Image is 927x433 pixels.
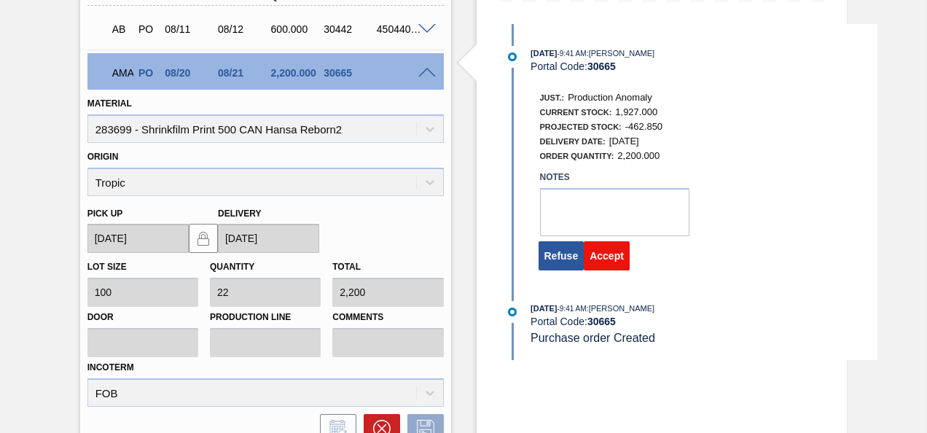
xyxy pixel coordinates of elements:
div: 4504407587 [373,23,430,35]
p: AB [112,23,130,35]
span: : [PERSON_NAME] [587,304,655,313]
strong: 30665 [587,316,616,327]
span: Purchase order Created [531,332,655,344]
span: [DATE] [531,304,557,313]
label: Lot size [87,262,127,272]
span: [DATE] [609,136,639,147]
div: Portal Code: [531,316,877,327]
div: 600.000 [267,23,324,35]
div: 08/20/2025 [161,67,218,79]
span: 1,927.000 [615,106,657,117]
button: locked [189,224,218,253]
label: Total [332,262,361,272]
span: 2,200.000 [617,150,660,161]
span: Delivery Date: [540,137,606,146]
img: locked [195,230,212,247]
span: - 9:41 AM [558,50,587,58]
label: Door [87,307,198,328]
label: Notes [540,167,689,188]
label: Material [87,98,132,109]
input: mm/dd/yyyy [218,224,319,253]
label: Delivery [218,208,262,219]
span: Just.: [540,93,565,102]
div: Purchase order [135,23,160,35]
strong: 30665 [587,61,616,72]
div: Awaiting Pick Up [109,13,133,45]
span: Projected Stock: [540,122,622,131]
label: Comments [332,307,443,328]
div: Awaiting Manager Approval [109,57,133,89]
div: 08/12/2025 [214,23,271,35]
div: 08/21/2025 [214,67,271,79]
span: [DATE] [531,49,557,58]
div: 08/11/2025 [161,23,218,35]
div: 30442 [320,23,377,35]
span: -462.850 [625,121,662,132]
input: mm/dd/yyyy [87,224,189,253]
div: 30665 [320,67,377,79]
button: Refuse [539,241,584,270]
label: Pick up [87,208,123,219]
img: atual [508,52,517,61]
span: Current Stock: [540,108,612,117]
div: Portal Code: [531,61,877,72]
div: Purchase order [135,67,160,79]
span: Production Anomaly [568,92,652,103]
span: Order Quantity: [540,152,614,160]
label: Quantity [210,262,254,272]
p: AMA [112,67,130,79]
button: Accept [584,241,630,270]
img: atual [508,308,517,316]
div: 2,200.000 [267,67,324,79]
label: Production Line [210,307,321,328]
label: Origin [87,152,119,162]
span: : [PERSON_NAME] [587,49,655,58]
label: Incoterm [87,362,134,372]
span: - 9:41 AM [558,305,587,313]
